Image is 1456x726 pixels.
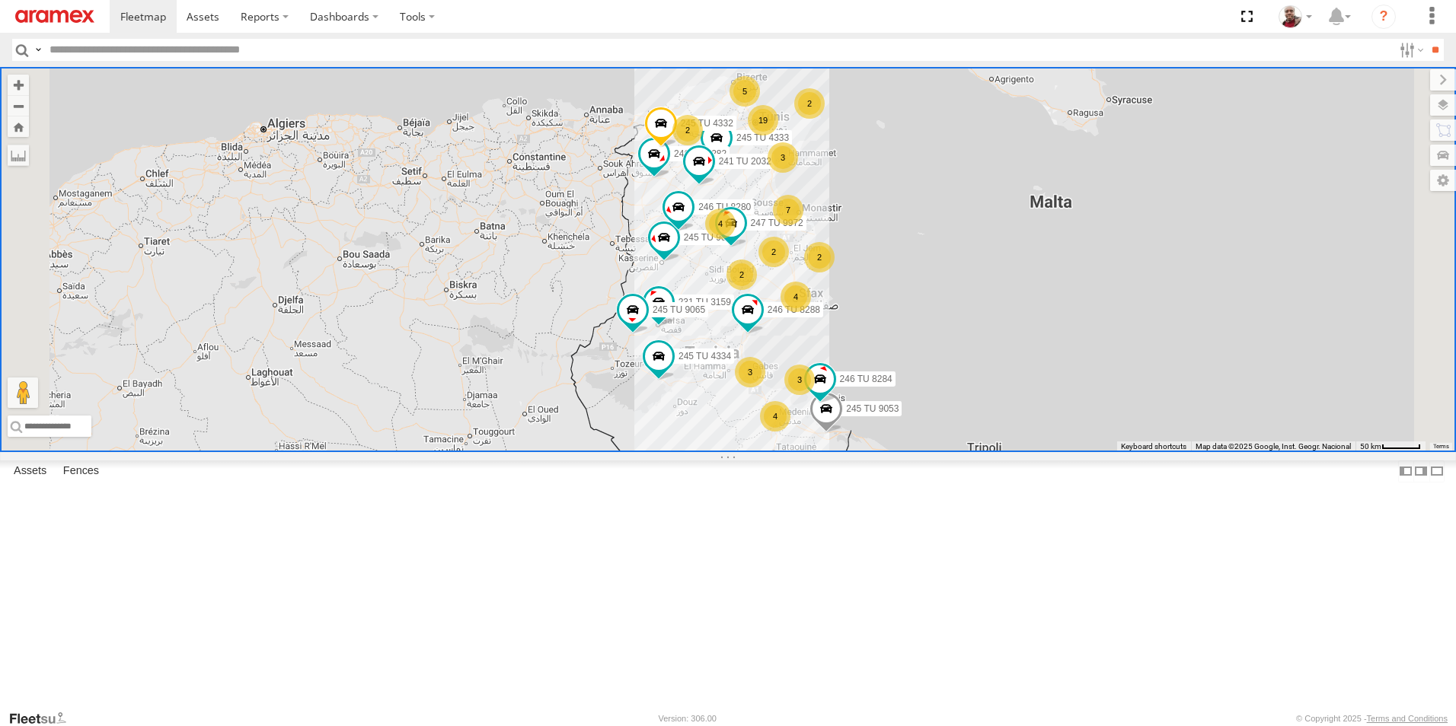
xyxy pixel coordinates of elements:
[8,75,29,95] button: Zoom in
[804,242,835,272] div: 2
[794,88,825,119] div: 2
[659,714,717,723] div: Version: 306.00
[15,10,94,23] img: aramex-logo.svg
[1355,441,1426,452] button: Map Scale: 50 km per 48 pixels
[672,115,703,145] div: 2
[840,374,892,384] span: 246 TU 8284
[736,132,789,143] span: 245 TU 4333
[698,202,751,212] span: 246 TU 8280
[8,116,29,137] button: Zoom Home
[726,260,757,290] div: 2
[758,237,789,267] div: 2
[8,377,38,408] button: Drag Pegman onto the map to open Street View
[1196,442,1351,451] span: Map data ©2025 Google, Inst. Geogr. Nacional
[1121,441,1186,452] button: Keyboard shortcuts
[1394,39,1426,61] label: Search Filter Options
[768,142,798,173] div: 3
[8,95,29,116] button: Zoom out
[684,232,736,243] span: 245 TU 9063
[1296,714,1448,723] div: © Copyright 2025 -
[6,460,54,482] label: Assets
[1430,170,1456,191] label: Map Settings
[760,401,790,431] div: 4
[681,118,733,129] span: 245 TU 4332
[784,365,815,395] div: 3
[1398,460,1413,482] label: Dock Summary Table to the Left
[32,39,44,61] label: Search Query
[768,304,820,315] span: 246 TU 8288
[748,105,778,135] div: 19
[679,297,731,307] span: 231 TU 3159
[653,305,705,316] span: 245 TU 9065
[705,209,736,239] div: 4
[1360,442,1381,451] span: 50 km
[679,351,731,361] span: 245 TU 4334
[1413,460,1429,482] label: Dock Summary Table to the Right
[8,145,29,166] label: Measure
[773,195,803,225] div: 7
[730,76,760,107] div: 5
[56,460,107,482] label: Fences
[1273,5,1317,28] div: Majdi Ghannoudi
[719,156,771,167] span: 241 TU 2032
[751,218,803,229] span: 247 TU 9972
[674,149,726,160] span: 246 TU 8282
[1433,444,1449,450] a: Terms (opens in new tab)
[1367,714,1448,723] a: Terms and Conditions
[1429,460,1445,482] label: Hide Summary Table
[8,711,78,726] a: Visit our Website
[846,404,899,415] span: 245 TU 9053
[735,357,765,387] div: 3
[781,282,811,312] div: 4
[1371,5,1396,29] i: ?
